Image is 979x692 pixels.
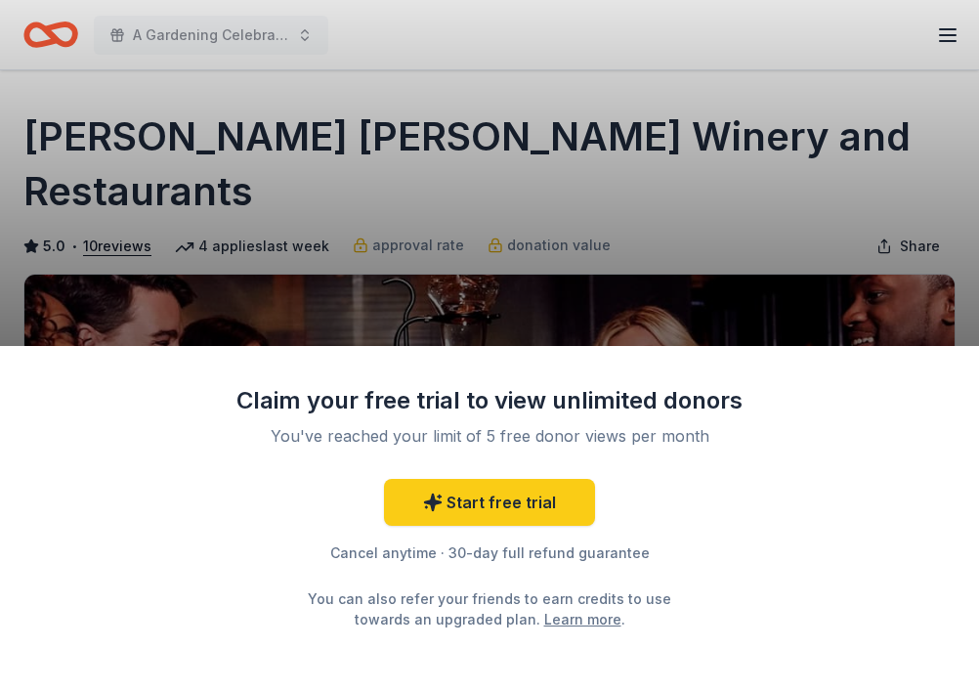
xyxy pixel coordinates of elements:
[259,424,720,448] div: You've reached your limit of 5 free donor views per month
[384,479,595,526] a: Start free trial
[544,609,621,629] a: Learn more
[290,588,689,629] div: You can also refer your friends to earn credits to use towards an upgraded plan. .
[235,385,744,416] div: Claim your free trial to view unlimited donors
[235,541,744,565] div: Cancel anytime · 30-day full refund guarantee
